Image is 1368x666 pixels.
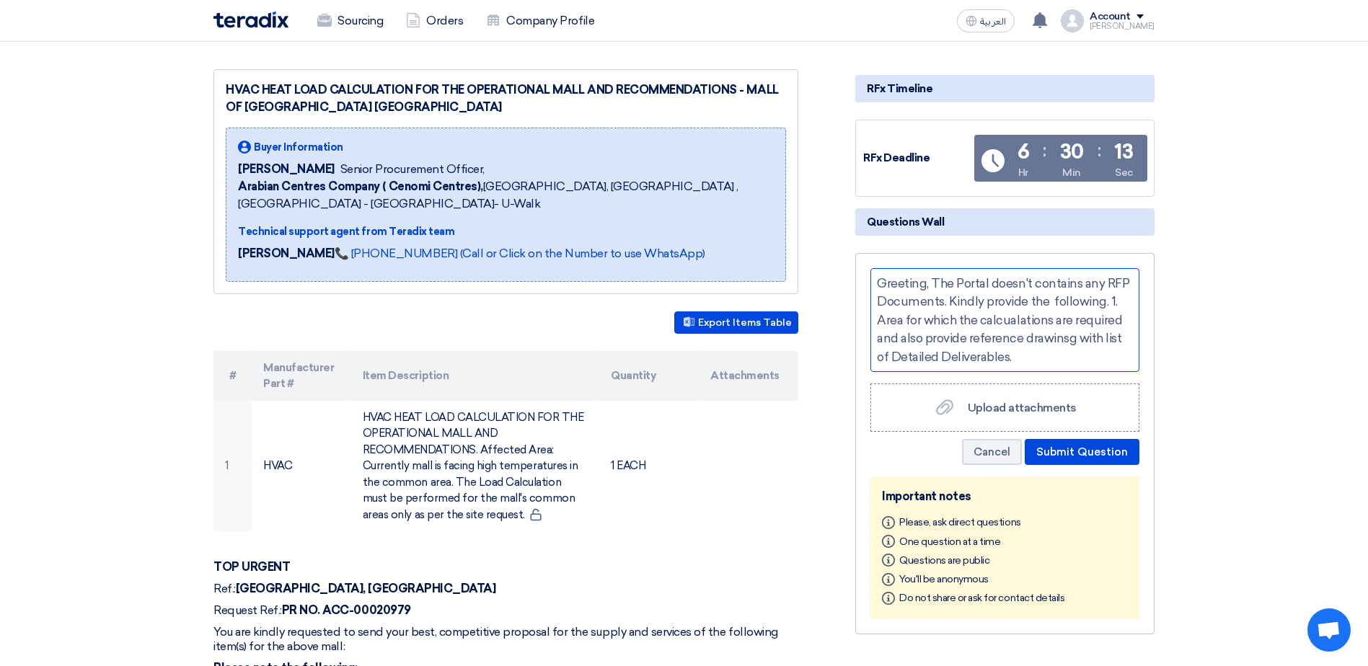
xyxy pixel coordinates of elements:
[238,178,774,213] span: [GEOGRAPHIC_DATA], [GEOGRAPHIC_DATA] ,[GEOGRAPHIC_DATA] - [GEOGRAPHIC_DATA]- U-Walk
[213,351,252,401] th: #
[238,179,483,193] b: Arabian Centres Company ( Cenomi Centres),
[1018,165,1028,180] div: Hr
[899,592,1064,604] span: Do not share or ask for contact details
[351,351,600,401] th: Item Description
[899,535,1000,547] span: One question at a time
[226,81,786,116] div: HVAC HEAT LOAD CALCULATION FOR THE OPERATIONAL MALL AND RECOMMENDATIONS - MALL OF [GEOGRAPHIC_DAT...
[1098,138,1101,164] div: :
[899,573,989,585] span: You'll be anonymous
[213,560,290,574] strong: TOP URGENT
[252,401,351,532] td: HVAC
[1043,138,1046,164] div: :
[699,351,798,401] th: Attachments
[236,582,496,595] strong: [GEOGRAPHIC_DATA], [GEOGRAPHIC_DATA]
[867,214,944,230] span: Questions Wall
[674,311,798,334] button: Export Items Table
[1090,11,1131,23] div: Account
[1060,142,1084,162] div: 30
[1018,142,1030,162] div: 6
[213,582,798,596] p: Ref.:
[238,247,335,260] strong: [PERSON_NAME]
[238,161,335,178] span: [PERSON_NAME]
[863,150,971,166] div: RFx Deadline
[1061,9,1084,32] img: profile_test.png
[351,401,600,532] td: HVAC HEAT LOAD CALCULATION FOR THE OPERATIONAL MALL AND RECOMMENDATIONS. Affected Area: Currently...
[899,516,1021,528] span: Please, ask direct questions
[599,401,699,532] td: 1 EACH
[252,351,351,401] th: Manufacturer Part #
[340,161,485,178] span: Senior Procurement Officer,
[1114,142,1133,162] div: 13
[213,401,252,532] td: 1
[980,17,1006,27] span: العربية
[882,488,1128,505] div: Important notes
[306,5,394,37] a: Sourcing
[1062,165,1081,180] div: Min
[968,401,1077,414] span: Upload attachments
[599,351,699,401] th: Quantity
[213,603,798,618] p: Request Ref.:
[394,5,475,37] a: Orders
[213,12,288,28] img: Teradix logo
[213,625,798,654] p: You are kindly requested to send your best, competitive proposal for the supply and services of t...
[254,140,343,155] span: Buyer Information
[1090,22,1155,30] div: [PERSON_NAME]
[855,75,1155,102] div: RFx Timeline
[1025,439,1139,465] button: Submit Question
[957,9,1015,32] button: العربية
[962,439,1022,465] button: Cancel
[870,268,1139,372] div: Ask a question here...
[335,247,705,260] a: 📞 [PHONE_NUMBER] (Call or Click on the Number to use WhatsApp)
[475,5,606,37] a: Company Profile
[282,603,411,617] strong: PR NO. ACC-00020979
[899,554,989,566] span: Questions are public
[1115,165,1133,180] div: Sec
[1307,608,1351,652] a: Open chat
[238,224,774,239] div: Technical support agent from Teradix team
